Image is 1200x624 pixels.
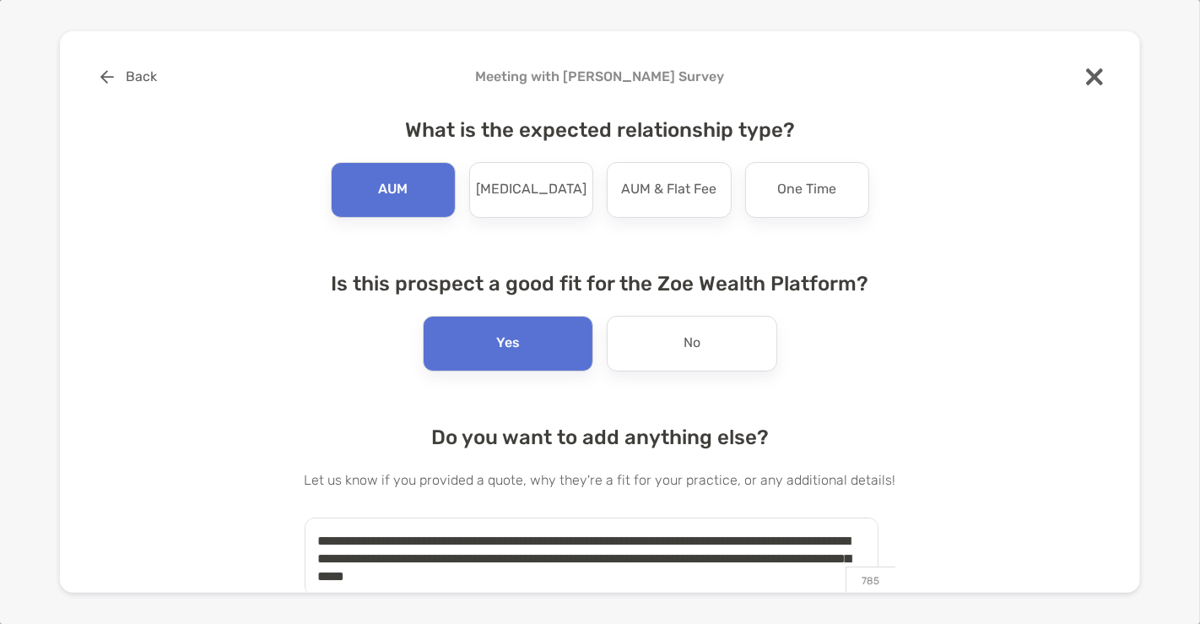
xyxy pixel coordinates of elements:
h4: Is this prospect a good fit for the Zoe Wealth Platform? [305,272,896,296]
p: One Time [777,176,836,203]
p: AUM [378,176,408,203]
p: Let us know if you provided a quote, why they're a fit for your practice, or any additional details! [305,469,896,491]
h4: Meeting with [PERSON_NAME] Survey [87,68,1113,84]
img: close modal [1086,68,1103,85]
p: 785 [846,567,895,595]
button: Back [87,58,170,95]
p: [MEDICAL_DATA] [476,176,586,203]
h4: Do you want to add anything else? [305,426,896,449]
p: No [684,330,700,357]
p: Yes [496,330,520,357]
p: AUM & Flat Fee [621,176,716,203]
h4: What is the expected relationship type? [305,118,896,142]
img: button icon [100,70,114,84]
